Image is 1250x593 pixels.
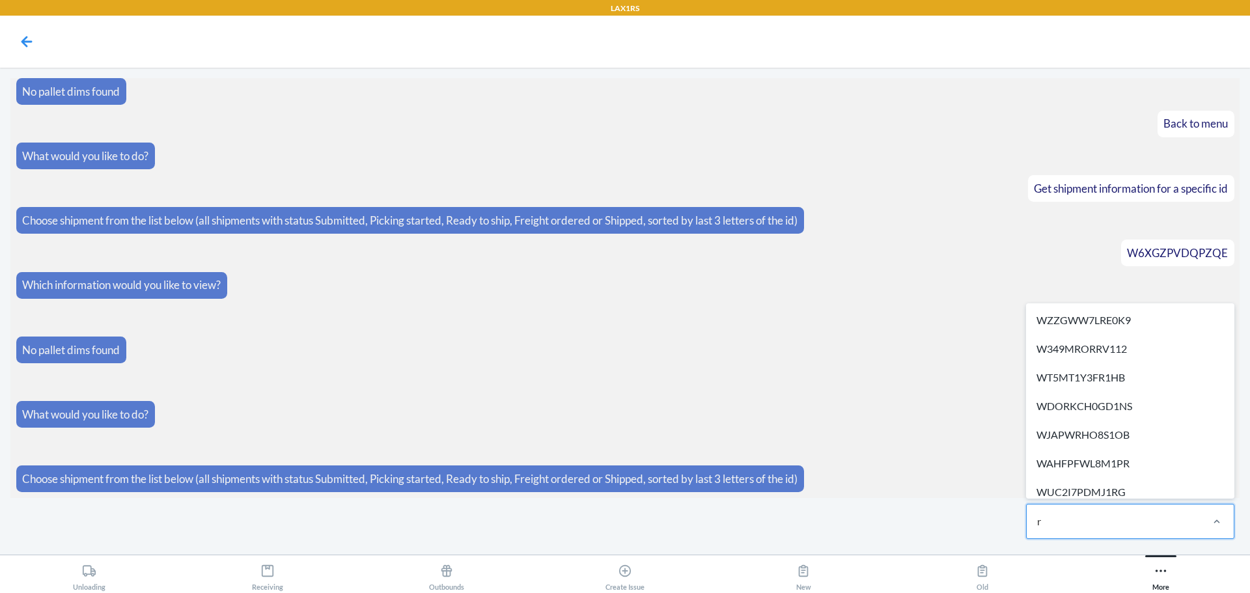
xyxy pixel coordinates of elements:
p: Choose shipment from the list below (all shipments with status Submitted, Picking started, Ready ... [22,471,798,488]
span: W6XGZPVDQPZQE [1127,246,1228,260]
div: Old [975,559,990,591]
p: LAX1RS [611,3,639,14]
p: No pallet dims found [22,342,120,359]
div: Outbounds [429,559,464,591]
div: WDORKCH0GD1NS [1029,392,1232,421]
div: Receiving [252,559,283,591]
button: New [714,555,893,591]
input: WZZGWW7LRE0K9W349MRORRV112WT5MT1Y3FR1HBWDORKCH0GD1NSWJAPWRHO8S1OBWAHFPFWL8M1PRWUC2I7PDMJ1RGW3SUBR... [1037,514,1042,529]
button: Old [893,555,1071,591]
button: Receiving [178,555,357,591]
button: Outbounds [357,555,536,591]
div: WAHFPFWL8M1PR [1029,449,1232,478]
span: Get shipment information for a specific id [1034,182,1228,195]
p: What would you like to do? [22,406,148,423]
div: WJAPWRHO8S1OB [1029,421,1232,449]
p: What would you like to do? [22,148,148,165]
button: Create Issue [536,555,714,591]
p: Choose shipment from the list below (all shipments with status Submitted, Picking started, Ready ... [22,212,798,229]
div: Unloading [73,559,105,591]
div: More [1152,559,1169,591]
div: WUC2I7PDMJ1RG [1029,478,1232,506]
div: New [796,559,811,591]
button: More [1072,555,1250,591]
p: Which information would you like to view? [22,277,221,294]
div: Create Issue [605,559,645,591]
span: Back to menu [1163,117,1228,130]
div: WZZGWW7LRE0K9 [1029,306,1232,335]
div: W349MRORRV112 [1029,335,1232,363]
p: No pallet dims found [22,83,120,100]
div: WT5MT1Y3FR1HB [1029,363,1232,392]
